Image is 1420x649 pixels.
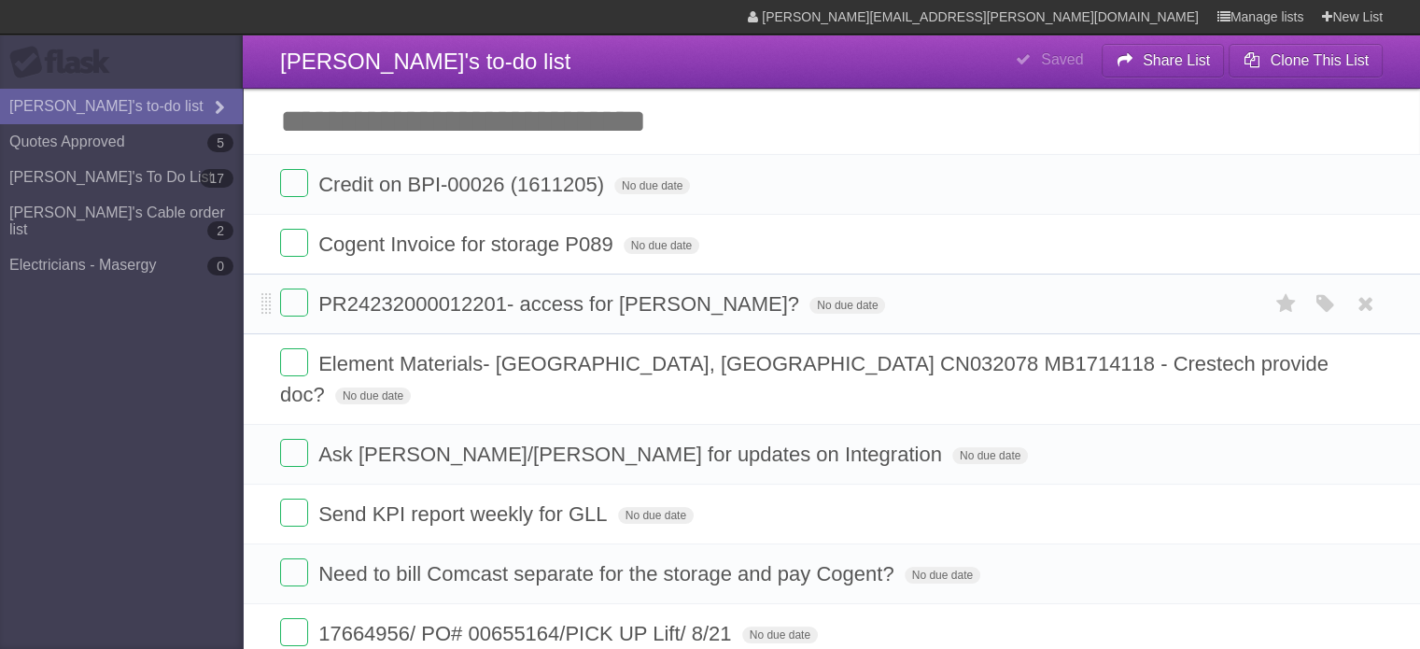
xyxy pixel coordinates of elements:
[1102,44,1225,78] button: Share List
[318,502,612,526] span: Send KPI report weekly for GLL
[318,443,947,466] span: Ask [PERSON_NAME]/[PERSON_NAME] for updates on Integration
[280,229,308,257] label: Done
[1270,52,1369,68] b: Clone This List
[280,618,308,646] label: Done
[1229,44,1383,78] button: Clone This List
[624,237,699,254] span: No due date
[280,558,308,586] label: Done
[280,499,308,527] label: Done
[207,221,233,240] b: 2
[280,439,308,467] label: Done
[335,388,411,404] span: No due date
[280,49,570,74] span: [PERSON_NAME]'s to-do list
[280,348,308,376] label: Done
[318,292,804,316] span: PR24232000012201- access for [PERSON_NAME]?
[1269,289,1304,319] label: Star task
[742,627,818,643] span: No due date
[200,169,233,188] b: 17
[1041,51,1083,67] b: Saved
[952,447,1028,464] span: No due date
[1143,52,1210,68] b: Share List
[318,173,609,196] span: Credit on BPI-00026 (1611205)
[318,233,618,256] span: Cogent Invoice for storage P089
[207,134,233,152] b: 5
[9,46,121,79] div: Flask
[614,177,690,194] span: No due date
[280,352,1329,406] span: Element Materials- [GEOGRAPHIC_DATA], [GEOGRAPHIC_DATA] CN032078 MB1714118 - Crestech provide doc?
[618,507,694,524] span: No due date
[207,257,233,275] b: 0
[905,567,980,584] span: No due date
[809,297,885,314] span: No due date
[280,289,308,317] label: Done
[318,562,898,586] span: Need to bill Comcast separate for the storage and pay Cogent?
[280,169,308,197] label: Done
[318,622,736,645] span: 17664956/ PO# 00655164/PICK UP Lift/ 8/21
